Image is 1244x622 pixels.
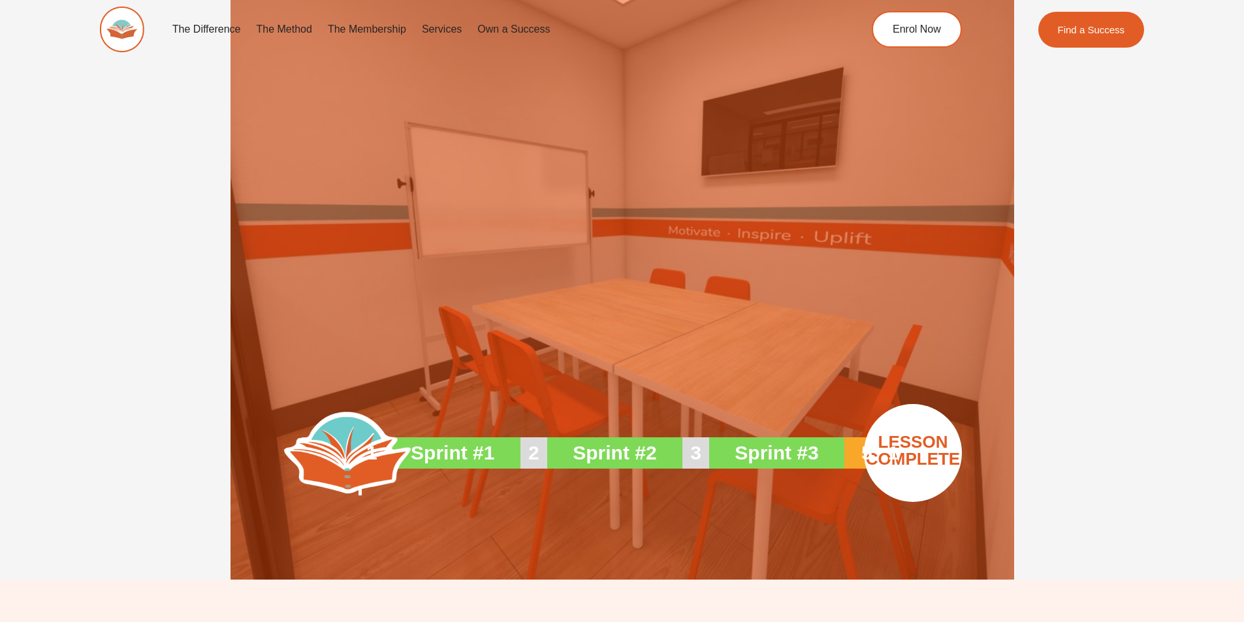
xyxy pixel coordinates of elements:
a: The Membership [320,14,414,44]
div: 2 [520,437,547,469]
span: 5 [861,435,872,471]
a: Services [414,14,470,44]
span: Find a Success [1058,25,1125,35]
span: Sprint #2 [573,435,656,471]
span: Enrol Now [893,24,941,35]
a: The Difference [165,14,249,44]
div: 3 [682,437,709,469]
span: 1 [888,435,899,471]
p: LESSON COMPLETE [864,433,962,467]
span: Sprint #1 [411,435,494,471]
nav: Menu [165,14,812,44]
a: The Method [248,14,319,44]
a: Find a Success [1038,12,1145,48]
div: 1 [359,437,385,469]
span: Sprint #3 [735,435,818,471]
a: Own a Success [470,14,558,44]
a: Enrol Now [872,11,962,48]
